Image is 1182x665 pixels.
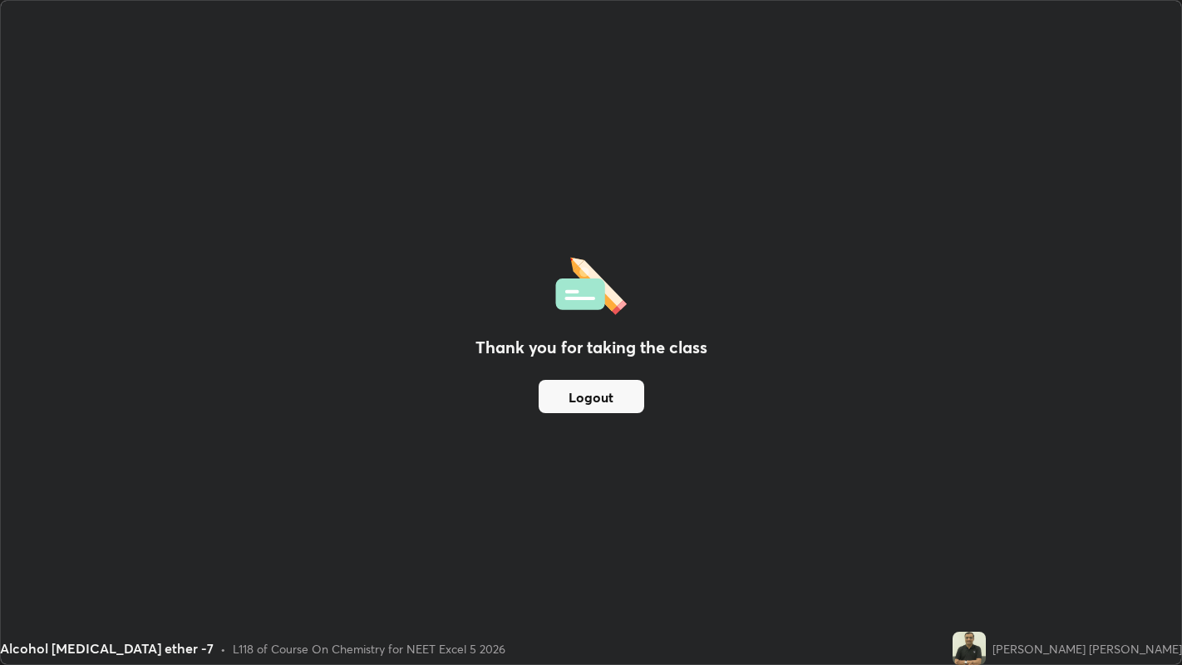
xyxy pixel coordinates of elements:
div: L118 of Course On Chemistry for NEET Excel 5 2026 [233,640,505,658]
div: • [220,640,226,658]
button: Logout [539,380,644,413]
div: [PERSON_NAME] [PERSON_NAME] [992,640,1182,658]
img: offlineFeedback.1438e8b3.svg [555,252,627,315]
img: c1bf5c605d094494930ac0d8144797cf.jpg [953,632,986,665]
h2: Thank you for taking the class [475,335,707,360]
